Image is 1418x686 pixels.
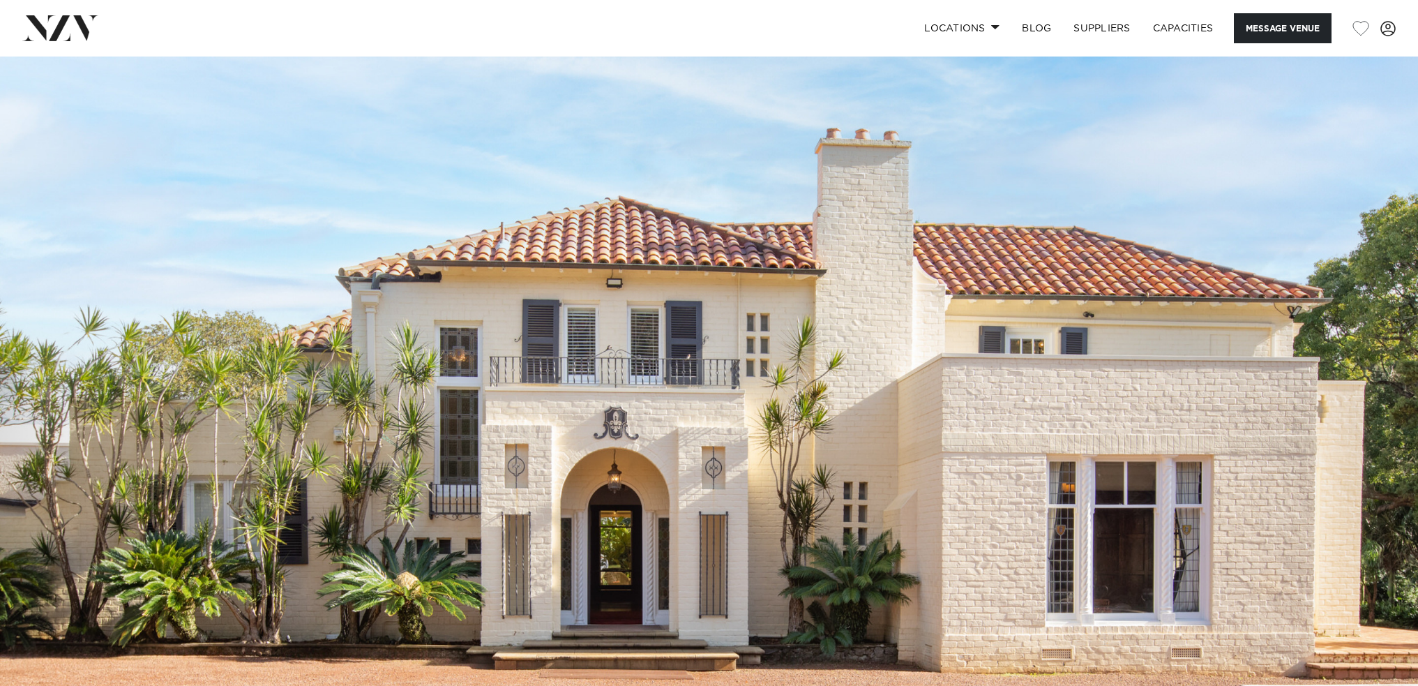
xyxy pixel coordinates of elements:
[22,15,98,40] img: nzv-logo.png
[1011,13,1062,43] a: BLOG
[1234,13,1332,43] button: Message Venue
[1142,13,1225,43] a: Capacities
[913,13,1011,43] a: Locations
[1062,13,1141,43] a: SUPPLIERS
